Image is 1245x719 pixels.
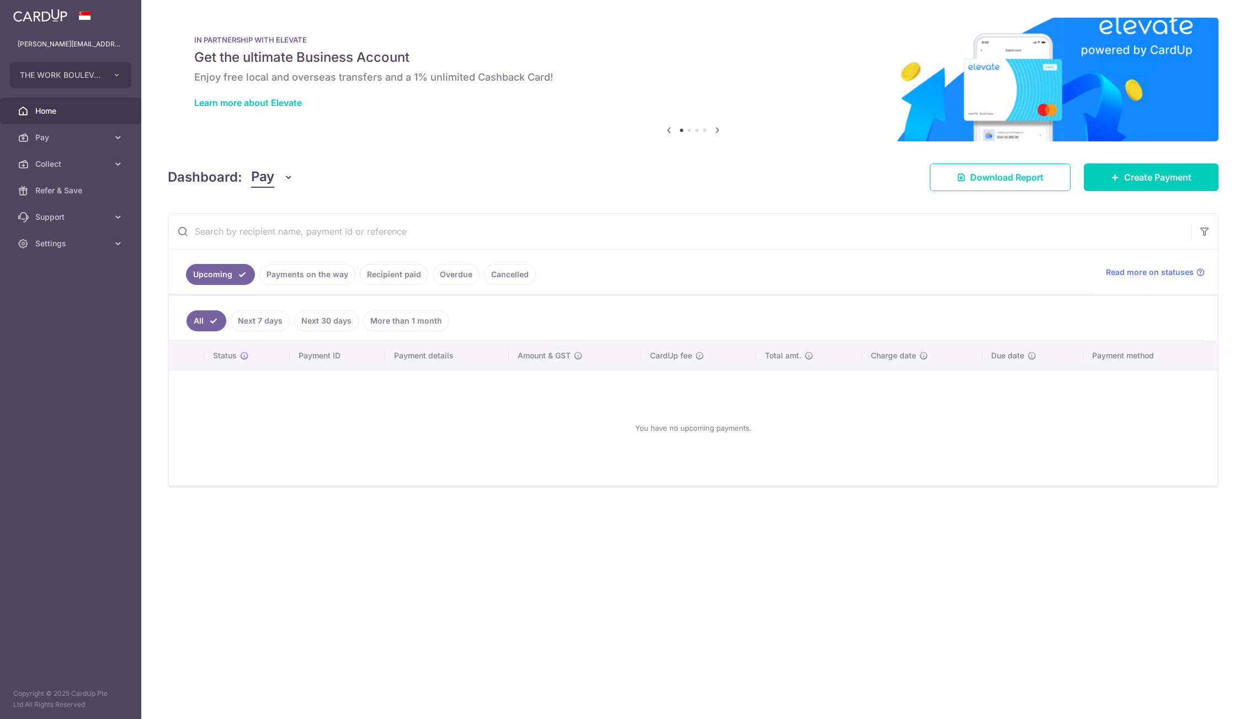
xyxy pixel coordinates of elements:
th: Payment ID [290,341,385,370]
span: Total amt. [765,350,801,361]
span: Amount & GST [518,350,571,361]
span: Charge date [871,350,916,361]
span: CardUp fee [650,350,692,361]
a: Create Payment [1084,163,1219,191]
p: IN PARTNERSHIP WITH ELEVATE [194,35,1192,44]
span: Refer & Save [35,185,108,196]
h5: Get the ultimate Business Account [194,49,1192,66]
a: Cancelled [484,264,536,285]
span: Create Payment [1124,171,1191,184]
span: Home [35,105,108,117]
span: Collect [35,158,108,170]
h6: Enjoy free local and overseas transfers and a 1% unlimited Cashback Card! [194,71,1192,84]
p: [PERSON_NAME][EMAIL_ADDRESS][PERSON_NAME][DOMAIN_NAME] [18,39,124,50]
button: THE WORK BOULEVARD PTE. LTD. [10,62,131,88]
a: Upcoming [186,264,255,285]
a: Learn more about Elevate [194,97,302,108]
span: Settings [35,238,108,249]
a: Overdue [433,264,480,285]
a: Next 7 days [231,310,290,331]
a: All [187,310,226,331]
th: Payment method [1083,341,1217,370]
img: Renovation banner [168,18,1219,141]
input: Search by recipient name, payment id or reference [168,214,1191,249]
a: Recipient paid [360,264,428,285]
a: Next 30 days [294,310,359,331]
span: THE WORK BOULEVARD PTE. LTD. [20,70,102,81]
span: Due date [991,350,1024,361]
img: CardUp [13,9,67,22]
a: Read more on statuses [1106,267,1205,278]
span: Status [213,350,237,361]
a: More than 1 month [363,310,449,331]
button: Pay [251,167,294,188]
a: Payments on the way [259,264,355,285]
span: Pay [251,167,274,188]
span: Read more on statuses [1106,267,1194,278]
h4: Dashboard: [168,167,242,187]
span: Support [35,212,108,223]
a: Download Report [930,163,1071,191]
span: Pay [35,132,108,143]
div: You have no upcoming payments. [182,379,1204,477]
th: Payment details [385,341,509,370]
span: Download Report [970,171,1044,184]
